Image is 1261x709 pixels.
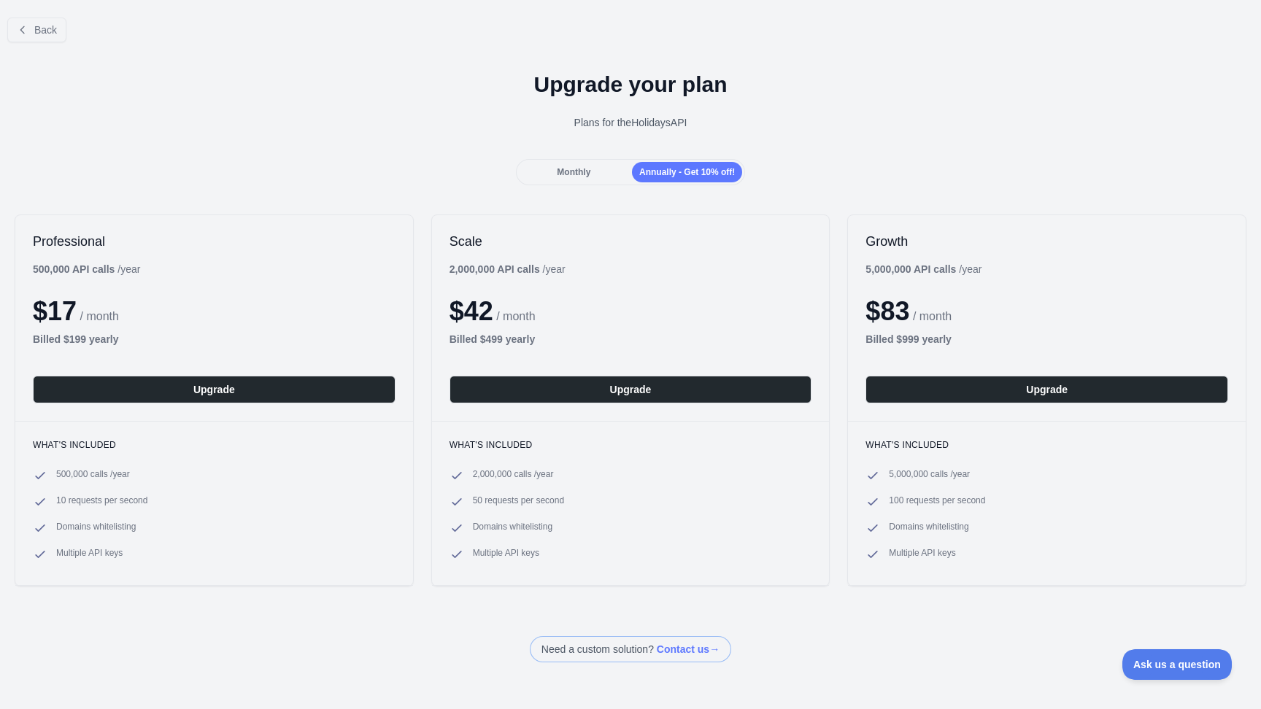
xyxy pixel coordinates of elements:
[865,263,956,275] b: 5,000,000 API calls
[450,263,540,275] b: 2,000,000 API calls
[450,262,566,276] div: / year
[450,296,493,326] span: $ 42
[865,262,982,276] div: / year
[865,233,1228,250] h2: Growth
[865,296,909,326] span: $ 83
[450,233,812,250] h2: Scale
[1122,649,1232,680] iframe: Toggle Customer Support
